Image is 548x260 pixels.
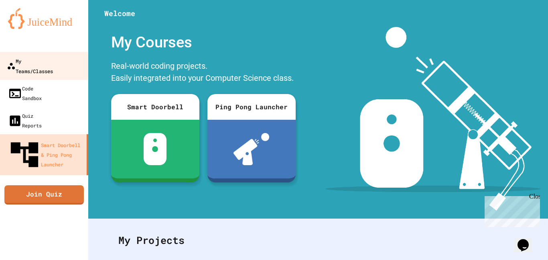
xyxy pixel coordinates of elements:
div: Smart Doorbell [111,94,199,120]
img: sdb-white.svg [144,133,166,165]
div: Chat with us now!Close [3,3,55,51]
div: My Teams/Classes [7,56,53,76]
iframe: chat widget [481,193,540,227]
div: Smart Doorbell & Ping Pong Launcher [8,138,83,171]
div: My Courses [107,27,300,58]
div: Quiz Reports [8,111,42,130]
img: logo-orange.svg [8,8,80,29]
div: Ping Pong Launcher [207,94,296,120]
div: My Projects [110,225,526,256]
img: banner-image-my-projects.png [325,27,540,211]
img: ppl-with-ball.png [233,133,269,165]
iframe: chat widget [514,228,540,252]
a: Join Quiz [4,185,84,205]
div: Real-world coding projects. Easily integrated into your Computer Science class. [107,58,300,88]
div: Code Sandbox [8,84,42,103]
